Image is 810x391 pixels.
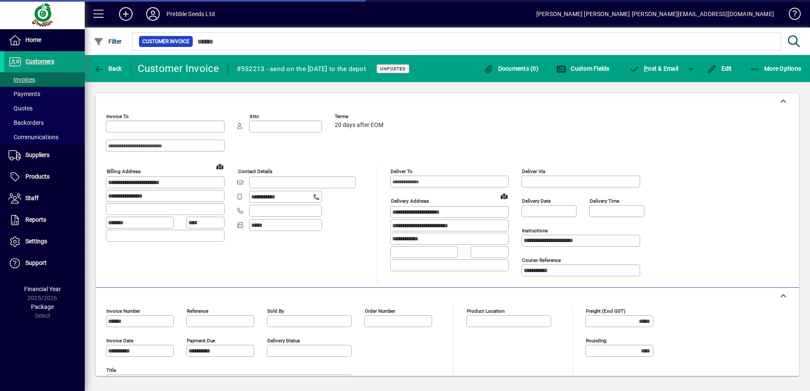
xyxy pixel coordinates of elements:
span: Products [25,173,50,180]
a: Reports [4,209,85,231]
mat-label: Reference [187,308,208,314]
button: More Options [748,61,804,76]
button: Edit [705,61,734,76]
div: Customer Invoice [138,62,219,75]
span: Invoices [8,76,35,83]
mat-label: Product location [467,308,505,314]
button: Documents (0) [481,61,541,76]
span: Settings [25,238,47,245]
a: Settings [4,231,85,252]
a: View on map [213,160,227,173]
span: Staff [25,195,39,201]
span: Payments [8,91,40,97]
mat-label: Freight (excl GST) [586,308,625,314]
mat-label: Payment due [187,338,215,344]
button: Filter [92,34,124,49]
mat-label: Title [106,367,116,373]
button: Back [92,61,124,76]
span: Unposted [380,66,406,72]
a: Payments [4,87,85,101]
a: Products [4,166,85,187]
mat-label: Order number [365,308,395,314]
span: Home [25,36,41,43]
mat-label: Deliver To [391,168,413,174]
span: Suppliers [25,151,50,158]
mat-label: Invoice date [106,338,133,344]
button: Post & Email [625,61,683,76]
span: Documents (0) [483,65,538,72]
button: Custom Fields [554,61,612,76]
mat-label: Invoice To [106,113,129,119]
span: Quotes [8,105,33,112]
a: Backorders [4,116,85,130]
span: Terms [335,114,386,119]
span: Backorders [8,119,44,126]
a: Invoices [4,72,85,87]
div: Prebble Seeds Ltd [166,7,215,21]
mat-label: Sold by [267,308,284,314]
span: Reports [25,216,46,223]
mat-label: Delivery time [590,198,619,204]
div: #552213 - send on the [DATE] to the depot [237,62,366,76]
span: Package [31,303,54,310]
span: Communications [8,134,58,140]
mat-label: Delivery status [267,338,300,344]
mat-label: Invoice number [106,308,140,314]
a: Support [4,253,85,274]
mat-label: Rounding [586,338,606,344]
span: P [644,65,648,72]
div: [PERSON_NAME] [PERSON_NAME] [PERSON_NAME][EMAIL_ADDRESS][DOMAIN_NAME] [536,7,774,21]
span: Back [94,65,122,72]
a: View on map [497,189,511,203]
span: Financial Year [24,286,61,292]
mat-label: Attn [250,113,259,119]
span: Edit [707,65,732,72]
a: Staff [4,188,85,209]
a: Knowledge Base [782,2,799,29]
button: Add [112,6,139,22]
mat-label: Delivery date [522,198,551,204]
span: 20 days after EOM [335,122,383,129]
span: Custom Fields [556,65,610,72]
span: Filter [94,38,122,45]
app-page-header-button: Back [85,61,131,76]
button: Profile [139,6,166,22]
mat-label: Instructions [522,228,548,234]
a: Communications [4,130,85,144]
a: Suppliers [4,145,85,166]
span: Support [25,259,47,266]
mat-label: Courier Reference [522,257,561,263]
span: Customer Invoice [142,37,189,46]
a: Home [4,30,85,51]
mat-label: Deliver via [522,168,545,174]
span: More Options [750,65,802,72]
span: Customers [25,58,54,65]
a: Quotes [4,101,85,116]
span: ost & Email [630,65,679,72]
